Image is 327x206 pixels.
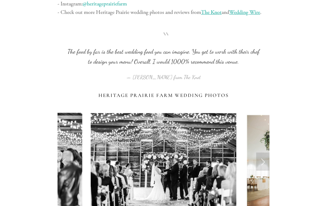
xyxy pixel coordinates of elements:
[58,153,71,171] a: Previous Slide
[67,37,260,47] span: “
[256,153,269,171] a: Next Slide
[67,37,260,67] blockquote: The food by far is the best wedding food you can imagine. You get to work with their chef to desi...
[83,0,127,7] a: @heritageprairiefarm
[229,9,260,16] a: Wedding Wire
[67,67,260,82] figcaption: — [PERSON_NAME] from The Knot
[201,9,222,16] a: The Knot
[58,92,269,98] h3: Heritage Prairie Farm Wedding Photos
